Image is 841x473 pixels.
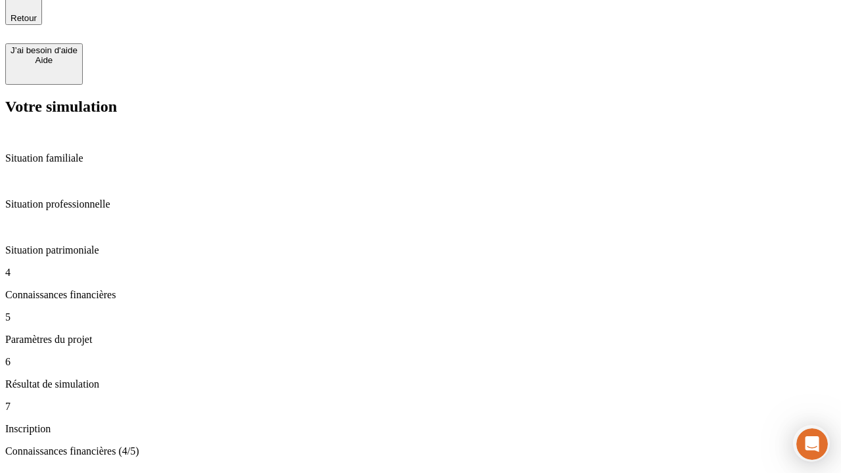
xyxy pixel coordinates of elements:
div: J’ai besoin d'aide [11,45,78,55]
span: Retour [11,13,37,23]
p: 7 [5,401,836,413]
p: 6 [5,356,836,368]
p: Connaissances financières (4/5) [5,445,836,457]
h2: Votre simulation [5,98,836,116]
p: Situation familiale [5,152,836,164]
button: J’ai besoin d'aideAide [5,43,83,85]
p: Situation professionnelle [5,198,836,210]
p: Résultat de simulation [5,378,836,390]
p: 4 [5,267,836,279]
iframe: Intercom live chat [796,428,828,460]
p: 5 [5,311,836,323]
p: Connaissances financières [5,289,836,301]
div: Aide [11,55,78,65]
p: Situation patrimoniale [5,244,836,256]
p: Inscription [5,423,836,435]
iframe: Intercom live chat discovery launcher [793,425,830,462]
p: Paramètres du projet [5,334,836,346]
